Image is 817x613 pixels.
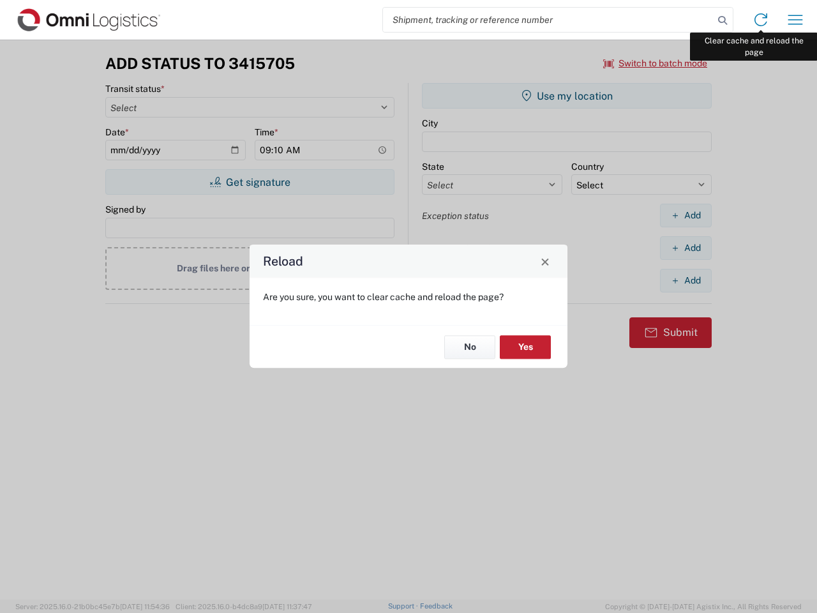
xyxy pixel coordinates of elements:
button: No [444,335,495,359]
button: Close [536,252,554,270]
p: Are you sure, you want to clear cache and reload the page? [263,291,554,303]
button: Yes [500,335,551,359]
input: Shipment, tracking or reference number [383,8,714,32]
h4: Reload [263,252,303,271]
